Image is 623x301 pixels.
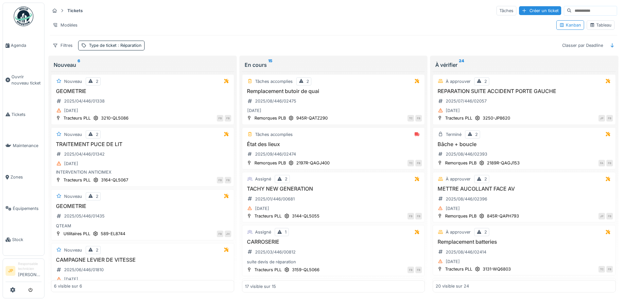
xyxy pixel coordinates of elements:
[446,229,471,235] div: À approuver
[255,249,296,255] div: 2025/03/446/00812
[63,115,91,121] div: Tracteurs PLL
[96,131,98,138] div: 2
[255,131,293,138] div: Tâches accomplies
[10,174,42,180] span: Zones
[475,131,478,138] div: 2
[590,22,612,28] div: Tableau
[245,186,422,192] h3: TACHY NEW GENERATION
[225,231,231,237] div: JH
[598,213,605,219] div: JP
[65,8,85,14] strong: Tickets
[64,276,78,282] div: [DATE]
[54,283,82,289] div: 6 visible sur 6
[446,258,460,265] div: [DATE]
[415,213,422,219] div: FB
[255,196,295,202] div: 2025/01/446/00681
[446,98,487,104] div: 2025/07/446/02057
[13,142,42,149] span: Maintenance
[6,261,42,282] a: JP Responsable technicien[PERSON_NAME]
[96,78,98,85] div: 2
[217,231,223,237] div: FB
[446,249,486,255] div: 2025/08/446/02414
[436,186,613,192] h3: METTRE AUCOLLANT FACE AV
[64,98,105,104] div: 2025/04/446/01338
[407,213,414,219] div: FB
[6,266,15,276] li: JP
[255,98,296,104] div: 2025/08/446/02475
[54,203,231,209] h3: GEOMETRIE
[96,193,98,199] div: 2
[285,229,286,235] div: 1
[64,267,104,273] div: 2025/06/446/01810
[63,177,91,183] div: Tracteurs PLL
[225,115,231,122] div: FB
[606,160,613,166] div: FB
[3,99,44,130] a: Tickets
[598,160,605,166] div: FA
[14,7,33,26] img: Badge_color-CXgf-gQk.svg
[54,141,231,147] h3: TRAITEMENT PUCE DE LIT
[483,266,511,272] div: 3131-WQ6803
[606,266,613,273] div: FB
[487,213,519,219] div: 845R-QAPH793
[247,107,261,114] div: [DATE]
[415,267,422,273] div: FB
[64,213,105,219] div: 2025/05/446/01435
[254,267,282,273] div: Tracteurs PLL
[598,266,605,273] div: TC
[484,229,487,235] div: 2
[217,115,223,122] div: FB
[11,74,42,86] span: Ouvrir nouveau ticket
[245,61,423,69] div: En cours
[436,283,469,289] div: 20 visible sur 24
[255,176,271,182] div: Assigné
[225,177,231,183] div: FB
[285,176,287,182] div: 2
[50,41,76,50] div: Filtres
[255,205,269,212] div: [DATE]
[487,160,520,166] div: 2189R-QAGJ153
[245,239,422,245] h3: CARROSERIE
[445,213,476,219] div: Remorques PLB
[445,160,476,166] div: Remorques PLB
[54,257,231,263] h3: CAMPAGNE LEVIER DE VITESSE
[445,115,472,121] div: Tracteurs PLL
[296,115,328,121] div: 945R-QATZ290
[245,283,276,289] div: 17 visible sur 15
[3,30,44,61] a: Agenda
[54,88,231,94] h3: GEOMETRIE
[64,160,78,167] div: [DATE]
[435,61,613,69] div: À vérifier
[415,115,422,122] div: FB
[63,231,90,237] div: Utilitaires PLL
[96,247,98,253] div: 2
[446,176,471,182] div: À approuver
[3,130,44,161] a: Maintenance
[54,223,231,229] div: QTEAM
[255,229,271,235] div: Assigné
[407,267,414,273] div: FB
[3,193,44,224] a: Équipements
[496,6,516,15] div: Tâches
[101,115,129,121] div: 3210-QL5086
[446,205,460,212] div: [DATE]
[50,20,80,30] div: Modèles
[446,151,487,157] div: 2025/08/446/02393
[446,107,460,114] div: [DATE]
[292,267,320,273] div: 3159-QL5066
[64,151,105,157] div: 2025/04/446/01342
[268,61,272,69] sup: 15
[436,88,613,94] h3: REPARATION SUITE ACCIDENT PORTE GAUCHE
[445,266,472,272] div: Tracteurs PLL
[54,169,231,175] div: INTERVENTION ANTICIMEX
[296,160,330,166] div: 2197R-QAGJ400
[18,261,42,272] div: Responsable technicien
[78,61,80,69] sup: 6
[64,78,82,85] div: Nouveau
[245,88,422,94] h3: Remplacement butoir de quai
[101,177,128,183] div: 3164-QL5067
[606,213,613,219] div: FB
[415,160,422,166] div: FB
[436,239,613,245] h3: Remplacement batteries
[54,61,232,69] div: Nouveau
